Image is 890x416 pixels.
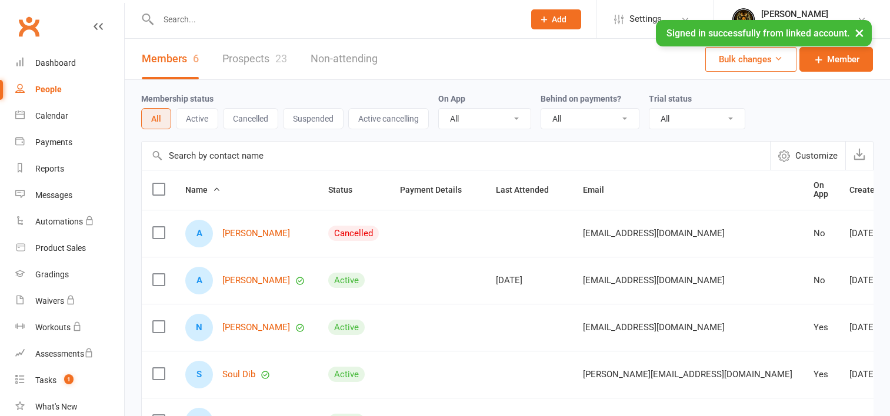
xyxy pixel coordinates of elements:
[155,11,516,28] input: Search...
[311,39,378,79] a: Non-attending
[799,47,873,72] a: Member
[222,39,287,79] a: Prospects23
[541,94,621,103] label: Behind on payments?
[222,370,255,380] a: Soul Dib
[185,183,221,197] button: Name
[400,185,475,194] span: Payment Details
[35,85,62,94] div: People
[496,276,562,286] div: [DATE]
[814,229,828,239] div: No
[142,39,199,79] a: Members6
[35,190,72,200] div: Messages
[142,142,770,170] input: Search by contact name
[328,185,365,194] span: Status
[732,8,755,31] img: thumb_image1752039536.png
[849,20,870,45] button: ×
[496,183,562,197] button: Last Attended
[275,52,287,65] div: 23
[35,217,83,226] div: Automations
[552,15,566,24] span: Add
[814,370,828,380] div: Yes
[35,375,56,385] div: Tasks
[185,361,213,388] div: S
[770,142,845,170] button: Customize
[496,185,562,194] span: Last Attended
[400,183,475,197] button: Payment Details
[185,314,213,341] div: N
[814,323,828,333] div: Yes
[64,374,74,384] span: 1
[35,323,71,332] div: Workouts
[14,12,44,41] a: Clubworx
[185,220,213,247] div: A
[649,94,692,103] label: Trial status
[827,52,859,66] span: Member
[15,182,124,209] a: Messages
[283,108,344,129] button: Suspended
[185,185,221,194] span: Name
[35,270,69,279] div: Gradings
[761,19,845,30] div: Boz Martial Arts Studio
[15,235,124,261] a: Product Sales
[15,314,124,341] a: Workouts
[35,164,64,173] div: Reports
[15,367,124,394] a: Tasks 1
[15,209,124,235] a: Automations
[222,229,290,239] a: [PERSON_NAME]
[35,296,64,306] div: Waivers
[15,156,124,182] a: Reports
[15,76,124,103] a: People
[531,9,581,29] button: Add
[328,320,365,335] div: Active
[15,288,124,314] a: Waivers
[666,28,849,39] span: Signed in successfully from linked account.
[348,108,429,129] button: Active cancelling
[15,261,124,288] a: Gradings
[15,129,124,156] a: Payments
[15,50,124,76] a: Dashboard
[583,363,792,385] span: [PERSON_NAME][EMAIL_ADDRESS][DOMAIN_NAME]
[15,103,124,129] a: Calendar
[193,52,199,65] div: 6
[141,108,171,129] button: All
[35,111,68,120] div: Calendar
[583,316,725,338] span: [EMAIL_ADDRESS][DOMAIN_NAME]
[141,94,214,103] label: Membership status
[35,58,76,68] div: Dashboard
[438,94,465,103] label: On App
[15,341,124,367] a: Assessments
[222,323,290,333] a: [PERSON_NAME]
[185,267,213,294] div: A
[795,149,838,163] span: Customize
[705,47,796,72] button: Bulk changes
[328,226,379,241] div: Cancelled
[223,108,278,129] button: Cancelled
[583,269,725,291] span: [EMAIL_ADDRESS][DOMAIN_NAME]
[328,183,365,197] button: Status
[761,9,845,19] div: [PERSON_NAME]
[583,183,617,197] button: Email
[176,108,218,129] button: Active
[35,349,94,358] div: Assessments
[803,170,839,210] th: On App
[35,137,72,147] div: Payments
[814,276,828,286] div: No
[629,6,662,32] span: Settings
[328,273,365,288] div: Active
[222,276,290,286] a: [PERSON_NAME]
[583,222,725,244] span: [EMAIL_ADDRESS][DOMAIN_NAME]
[328,367,365,382] div: Active
[35,402,78,411] div: What's New
[583,185,617,194] span: Email
[35,243,86,253] div: Product Sales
